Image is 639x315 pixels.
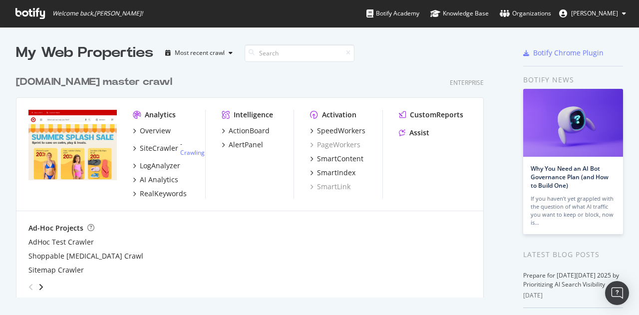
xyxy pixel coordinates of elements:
[310,140,360,150] a: PageWorkers
[310,154,363,164] a: SmartContent
[222,140,263,150] a: AlertPanel
[16,63,492,298] div: grid
[52,9,143,17] span: Welcome back, [PERSON_NAME] !
[16,43,153,63] div: My Web Properties
[140,189,187,199] div: RealKeywords
[523,249,623,260] div: Latest Blog Posts
[133,161,180,171] a: LogAnalyzer
[523,271,619,289] a: Prepare for [DATE][DATE] 2025 by Prioritizing AI Search Visibility
[450,78,484,87] div: Enterprise
[222,126,270,136] a: ActionBoard
[133,175,178,185] a: AI Analytics
[366,8,419,18] div: Botify Academy
[410,110,463,120] div: CustomReports
[523,89,623,157] img: Why You Need an AI Bot Governance Plan (and How to Build One)
[500,8,551,18] div: Organizations
[28,237,94,247] a: AdHoc Test Crawler
[28,265,84,275] a: Sitemap Crawler
[399,110,463,120] a: CustomReports
[28,251,143,261] a: Shoppable [MEDICAL_DATA] Crawl
[551,5,634,21] button: [PERSON_NAME]
[310,182,350,192] a: SmartLink
[523,48,604,58] a: Botify Chrome Plugin
[605,281,629,305] div: Open Intercom Messenger
[531,195,616,227] div: If you haven’t yet grappled with the question of what AI traffic you want to keep or block, now is…
[234,110,273,120] div: Intelligence
[310,126,365,136] a: SpeedWorkers
[533,48,604,58] div: Botify Chrome Plugin
[16,75,176,89] a: [DOMAIN_NAME] master crawl
[317,168,355,178] div: SmartIndex
[37,282,44,292] div: angle-right
[571,9,618,17] span: Samantha Cutro
[409,128,429,138] div: Assist
[523,74,623,85] div: Botify news
[245,44,354,62] input: Search
[310,168,355,178] a: SmartIndex
[399,128,429,138] a: Assist
[229,126,270,136] div: ActionBoard
[180,148,205,157] a: Crawling
[229,140,263,150] div: AlertPanel
[531,164,609,190] a: Why You Need an AI Bot Governance Plan (and How to Build One)
[140,161,180,171] div: LogAnalyzer
[175,50,225,56] div: Most recent crawl
[16,75,172,89] div: [DOMAIN_NAME] master crawl
[133,126,171,136] a: Overview
[28,223,83,233] div: Ad-Hoc Projects
[317,126,365,136] div: SpeedWorkers
[24,279,37,295] div: angle-left
[161,45,237,61] button: Most recent crawl
[317,154,363,164] div: SmartContent
[145,110,176,120] div: Analytics
[133,140,205,157] a: SiteCrawler- Crawling
[133,189,187,199] a: RealKeywords
[140,143,178,153] div: SiteCrawler
[140,126,171,136] div: Overview
[28,110,117,181] img: www.target.com
[140,175,178,185] div: AI Analytics
[180,140,205,157] div: -
[430,8,489,18] div: Knowledge Base
[523,291,623,300] div: [DATE]
[322,110,356,120] div: Activation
